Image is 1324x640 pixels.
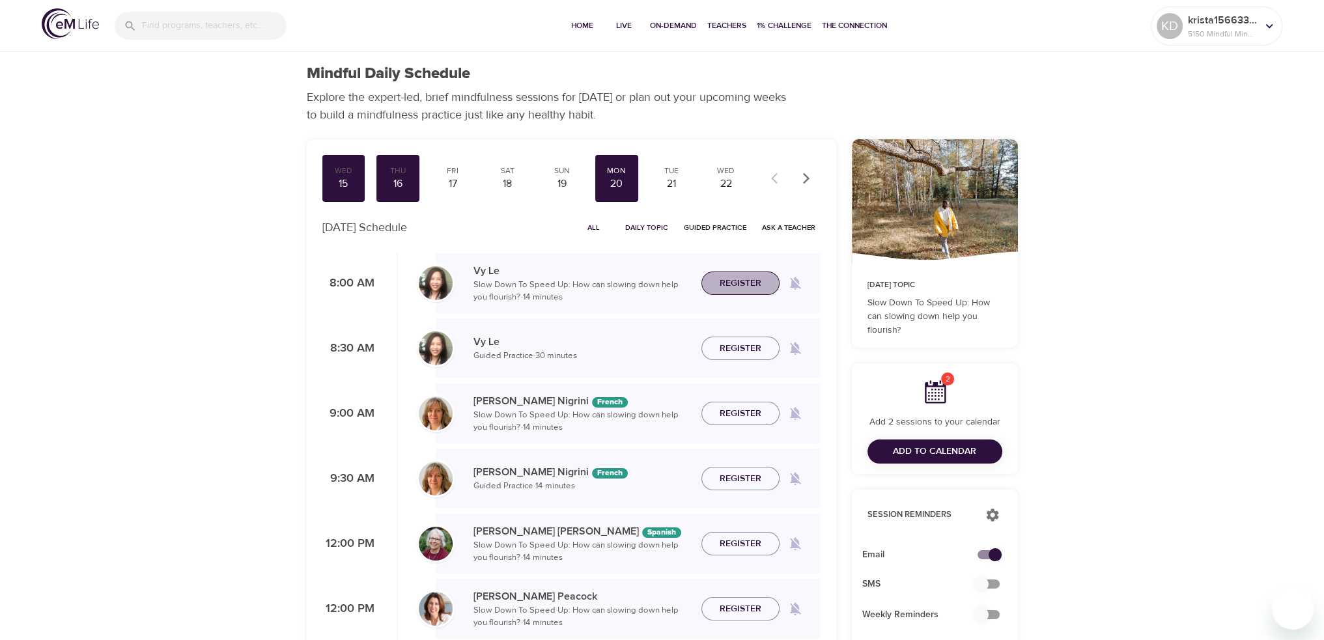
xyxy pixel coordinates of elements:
[701,597,780,621] button: Register
[720,536,761,552] span: Register
[473,480,691,493] p: Guided Practice · 14 minutes
[757,217,821,238] button: Ask a Teacher
[473,279,691,304] p: Slow Down To Speed Up: How can slowing down help you flourish? · 14 minutes
[382,176,414,191] div: 16
[600,165,633,176] div: Mon
[941,372,954,385] span: 2
[867,415,1002,429] p: Add 2 sessions to your calendar
[322,470,374,488] p: 9:30 AM
[473,409,691,434] p: Slow Down To Speed Up: How can slowing down help you flourish? · 14 minutes
[322,340,374,357] p: 8:30 AM
[757,19,811,33] span: 1% Challenge
[573,217,615,238] button: All
[600,176,633,191] div: 20
[720,406,761,422] span: Register
[701,402,780,426] button: Register
[650,19,697,33] span: On-Demand
[473,589,691,604] p: [PERSON_NAME] Peacock
[322,535,374,553] p: 12:00 PM
[862,548,987,562] span: Email
[780,593,811,624] span: Remind me when a class goes live every Monday at 12:00 PM
[546,176,578,191] div: 19
[893,443,976,460] span: Add to Calendar
[322,275,374,292] p: 8:00 AM
[142,12,287,40] input: Find programs, teachers, etc...
[419,462,453,495] img: MelissaNigiri.jpg
[701,271,780,296] button: Register
[419,266,453,300] img: vy-profile-good-3.jpg
[655,176,688,191] div: 21
[620,217,673,238] button: Daily Topic
[473,464,691,480] p: [PERSON_NAME] Nigrini
[491,176,524,191] div: 18
[867,279,1002,291] p: [DATE] Topic
[720,471,761,487] span: Register
[780,398,811,429] span: Remind me when a class goes live every Monday at 9:00 AM
[1157,13,1183,39] div: KD
[625,221,668,234] span: Daily Topic
[679,217,752,238] button: Guided Practice
[473,604,691,630] p: Slow Down To Speed Up: How can slowing down help you flourish? · 14 minutes
[710,176,742,191] div: 22
[720,601,761,617] span: Register
[710,165,742,176] div: Wed
[322,405,374,423] p: 9:00 AM
[322,600,374,618] p: 12:00 PM
[473,539,691,564] p: Slow Down To Speed Up: How can slowing down help you flourish? · 14 minutes
[684,221,746,234] span: Guided Practice
[701,532,780,556] button: Register
[720,275,761,292] span: Register
[419,397,453,430] img: MelissaNigiri.jpg
[642,527,681,538] div: The episodes in this programs will be in Spanish
[1188,28,1257,40] p: 5150 Mindful Minutes
[473,263,691,279] p: Vy Le
[608,19,640,33] span: Live
[567,19,598,33] span: Home
[862,608,987,622] span: Weekly Reminders
[419,527,453,561] img: Bernice_Moore_min.jpg
[592,468,628,479] div: The episodes in this programs will be in French
[1272,588,1314,630] iframe: Button to launch messaging window
[701,337,780,361] button: Register
[720,341,761,357] span: Register
[867,439,1002,464] button: Add to Calendar
[473,334,691,350] p: Vy Le
[322,219,407,236] p: [DATE] Schedule
[491,165,524,176] div: Sat
[42,8,99,39] img: logo
[1188,12,1257,28] p: krista1566335115
[707,19,746,33] span: Teachers
[780,268,811,299] span: Remind me when a class goes live every Monday at 8:00 AM
[419,331,453,365] img: vy-profile-good-3.jpg
[655,165,688,176] div: Tue
[822,19,887,33] span: The Connection
[701,467,780,491] button: Register
[592,397,628,408] div: The episodes in this programs will be in French
[328,165,360,176] div: Wed
[473,350,691,363] p: Guided Practice · 30 minutes
[867,296,1002,337] p: Slow Down To Speed Up: How can slowing down help you flourish?
[867,508,972,522] p: Session Reminders
[762,221,815,234] span: Ask a Teacher
[780,463,811,494] span: Remind me when a class goes live every Monday at 9:30 AM
[307,64,470,83] h1: Mindful Daily Schedule
[436,176,469,191] div: 17
[473,523,691,539] p: [PERSON_NAME] [PERSON_NAME]
[780,528,811,559] span: Remind me when a class goes live every Monday at 12:00 PM
[419,592,453,626] img: Susan_Peacock-min.jpg
[307,89,795,124] p: Explore the expert-led, brief mindfulness sessions for [DATE] or plan out your upcoming weeks to ...
[328,176,360,191] div: 15
[546,165,578,176] div: Sun
[862,577,987,591] span: SMS
[473,393,691,409] p: [PERSON_NAME] Nigrini
[436,165,469,176] div: Fri
[382,165,414,176] div: Thu
[578,221,610,234] span: All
